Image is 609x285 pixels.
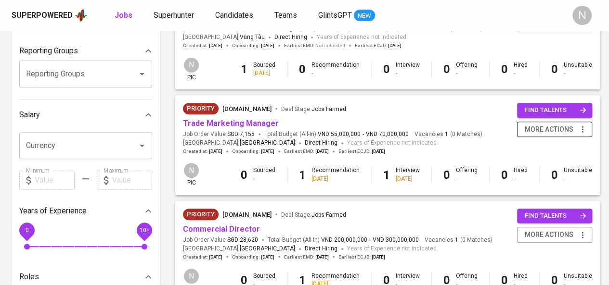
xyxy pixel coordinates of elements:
span: [DATE] [315,148,329,155]
span: [GEOGRAPHIC_DATA] , [183,138,295,148]
div: Interview [396,61,420,77]
div: N [183,162,200,179]
span: Direct Hiring [274,34,307,40]
div: N [183,268,200,285]
span: Direct Hiring [305,245,337,252]
div: Recommendation [311,61,360,77]
div: Interview [396,166,420,183]
a: Trade Marketing Manager [183,119,279,128]
div: Salary [19,105,152,124]
div: - [514,175,528,183]
span: [DATE] [209,42,222,49]
p: Reporting Groups [19,45,78,57]
span: [DATE] [372,254,385,260]
a: Jobs [115,10,134,22]
button: more actions [517,227,592,243]
b: 1 [241,62,247,76]
span: more actions [525,124,573,136]
div: pic [183,57,200,82]
div: New Job received from Demand Team [183,209,219,220]
p: Salary [19,109,40,121]
span: Earliest EMD : [284,254,329,260]
span: Earliest ECJD : [355,42,402,49]
div: - [253,175,275,183]
b: 0 [501,62,508,76]
span: Deal Stage : [281,106,346,112]
span: VND 200,000,000 [321,236,367,244]
span: 10+ [139,226,149,233]
span: Teams [274,11,297,20]
span: find talents [525,105,586,116]
span: find talents [525,211,586,222]
div: Sourced [253,166,275,183]
input: Value [35,171,75,190]
span: 1 [443,130,448,138]
div: Years of Experience [19,201,152,221]
p: Years of Experience [19,205,87,217]
span: Created at : [183,42,222,49]
span: VND 70,000,000 [366,130,409,138]
button: find talents [517,209,592,223]
a: GlintsGPT NEW [318,10,375,22]
span: [DOMAIN_NAME] [222,105,272,112]
div: - [514,69,528,77]
a: Teams [274,10,299,22]
span: Earliest ECJD : [338,148,385,155]
span: Onboarding : [232,42,274,49]
div: New Job received from Demand Team [183,103,219,114]
div: N [572,6,592,25]
span: [DATE] [261,254,274,260]
span: Job Order Value [183,236,258,244]
div: - [456,175,478,183]
span: 0 [25,226,28,233]
button: more actions [517,122,592,137]
span: [DOMAIN_NAME] [222,211,272,218]
div: pic [183,162,200,187]
b: 0 [443,62,450,76]
div: - [564,69,592,77]
span: 1 [454,236,458,244]
span: Superhunter [154,11,194,20]
span: [GEOGRAPHIC_DATA] [240,244,295,254]
b: 1 [299,168,306,182]
div: - [396,69,420,77]
div: Superpowered [12,10,73,21]
span: Priority [183,210,219,219]
span: [DATE] [315,254,329,260]
div: Unsuitable [564,61,592,77]
span: Candidates [215,11,253,20]
span: SGD 7,155 [227,130,255,138]
div: - [564,175,592,183]
div: N [183,57,200,74]
span: Onboarding : [232,148,274,155]
a: Candidates [215,10,255,22]
span: [GEOGRAPHIC_DATA] [240,138,295,148]
span: Jobs Farmed [311,106,346,112]
b: 1 [383,168,390,182]
span: Earliest EMD : [284,148,329,155]
div: Offering [456,61,478,77]
span: Job Order Value [183,130,255,138]
span: Total Budget (All-In) [268,236,419,244]
a: Commercial Director [183,224,260,234]
span: - [369,236,371,244]
a: Superhunter [154,10,196,22]
b: 0 [241,168,247,182]
span: Deal Stage : [281,211,346,218]
p: Roles [19,271,39,283]
span: Created at : [183,148,222,155]
button: Open [135,139,149,152]
div: Hired [514,61,528,77]
span: VND 55,000,000 [318,130,361,138]
div: [DATE] [253,69,275,77]
span: [DATE] [261,148,274,155]
button: find talents [517,103,592,118]
span: Total Budget (All-In) [264,130,409,138]
b: 0 [299,62,306,76]
span: Years of Experience not indicated. [347,244,438,254]
span: Vũng Tàu [240,33,265,42]
span: more actions [525,229,573,241]
span: Vacancies ( 0 Matches ) [415,130,482,138]
span: VND 300,000,000 [373,236,419,244]
b: 0 [551,168,558,182]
